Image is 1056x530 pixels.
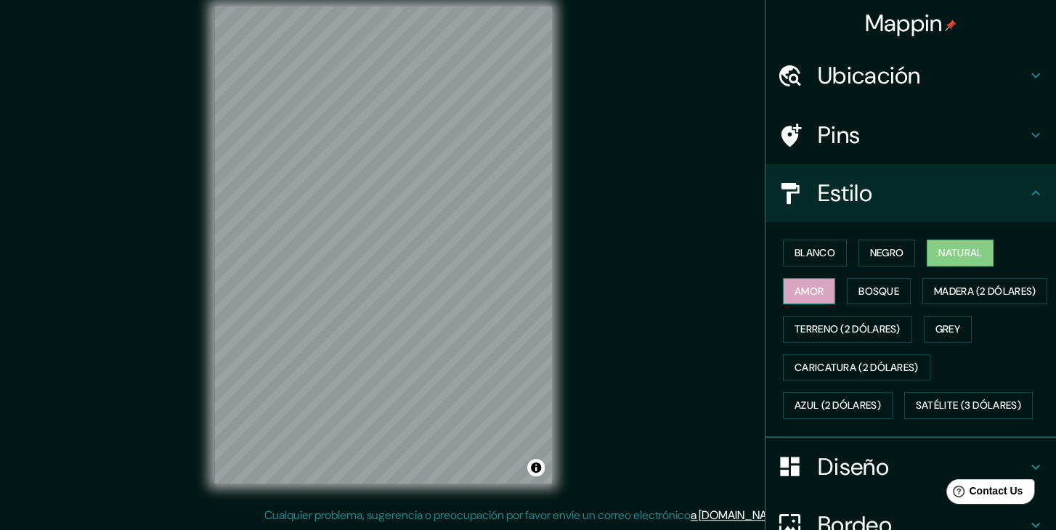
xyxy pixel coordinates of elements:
[818,452,1027,481] h4: Diseño
[691,507,785,523] a: a [DOMAIN_NAME]
[818,179,1027,208] h4: Estilo
[527,459,545,476] button: Atribución de choques
[765,438,1056,496] div: Diseño
[847,278,911,305] button: Bosque
[927,473,1040,514] iframe: Help widget launcher
[924,316,972,343] button: Grey
[945,20,957,31] img: pin-icon.png
[765,106,1056,164] div: Pins
[904,392,1033,419] button: Satélite (3 dólares)
[765,46,1056,105] div: Ubicación
[858,240,916,266] button: Negro
[783,316,912,343] button: Terreno (2 dólares)
[865,9,957,38] h4: Mappin
[818,121,1027,150] h4: Pins
[783,278,835,305] button: Amor
[927,240,994,266] button: Natural
[783,240,847,266] button: Blanco
[783,354,930,381] button: Caricatura (2 dólares)
[264,507,787,524] p: Cualquier problema, sugerencia o preocupación por favor envíe un correo electrónico .
[818,61,1027,90] h4: Ubicación
[214,7,552,484] canvas: Mapa
[783,392,893,419] button: Azul (2 dólares)
[765,164,1056,222] div: Estilo
[922,278,1047,305] button: Madera (2 dólares)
